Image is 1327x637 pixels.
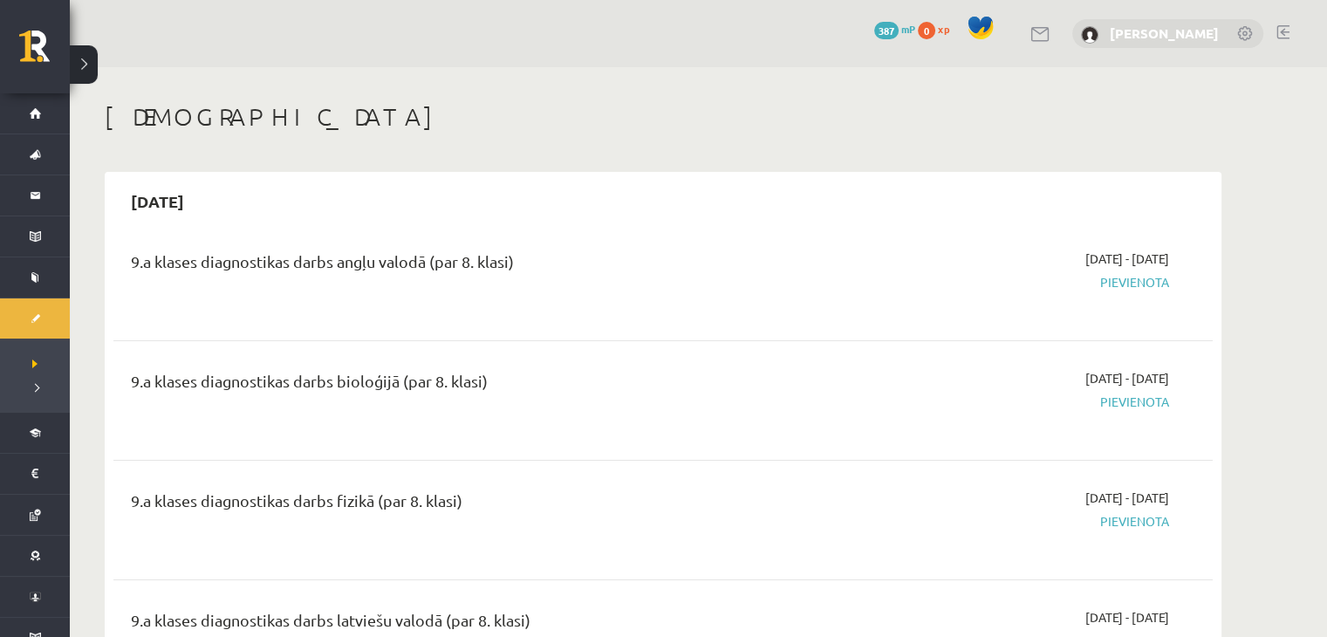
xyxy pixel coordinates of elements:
[1085,369,1169,387] span: [DATE] - [DATE]
[1085,250,1169,268] span: [DATE] - [DATE]
[105,102,1221,132] h1: [DEMOGRAPHIC_DATA]
[840,273,1169,291] span: Pievienota
[1085,489,1169,507] span: [DATE] - [DATE]
[918,22,958,36] a: 0 xp
[1081,26,1098,44] img: Timofejs Bondarenko
[131,489,814,521] div: 9.a klases diagnostikas darbs fizikā (par 8. klasi)
[901,22,915,36] span: mP
[840,393,1169,411] span: Pievienota
[19,31,70,74] a: Rīgas 1. Tālmācības vidusskola
[1085,608,1169,627] span: [DATE] - [DATE]
[840,512,1169,531] span: Pievienota
[938,22,949,36] span: xp
[131,369,814,401] div: 9.a klases diagnostikas darbs bioloģijā (par 8. klasi)
[113,181,202,222] h2: [DATE]
[874,22,899,39] span: 387
[918,22,935,39] span: 0
[1110,24,1219,42] a: [PERSON_NAME]
[131,250,814,282] div: 9.a klases diagnostikas darbs angļu valodā (par 8. klasi)
[874,22,915,36] a: 387 mP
